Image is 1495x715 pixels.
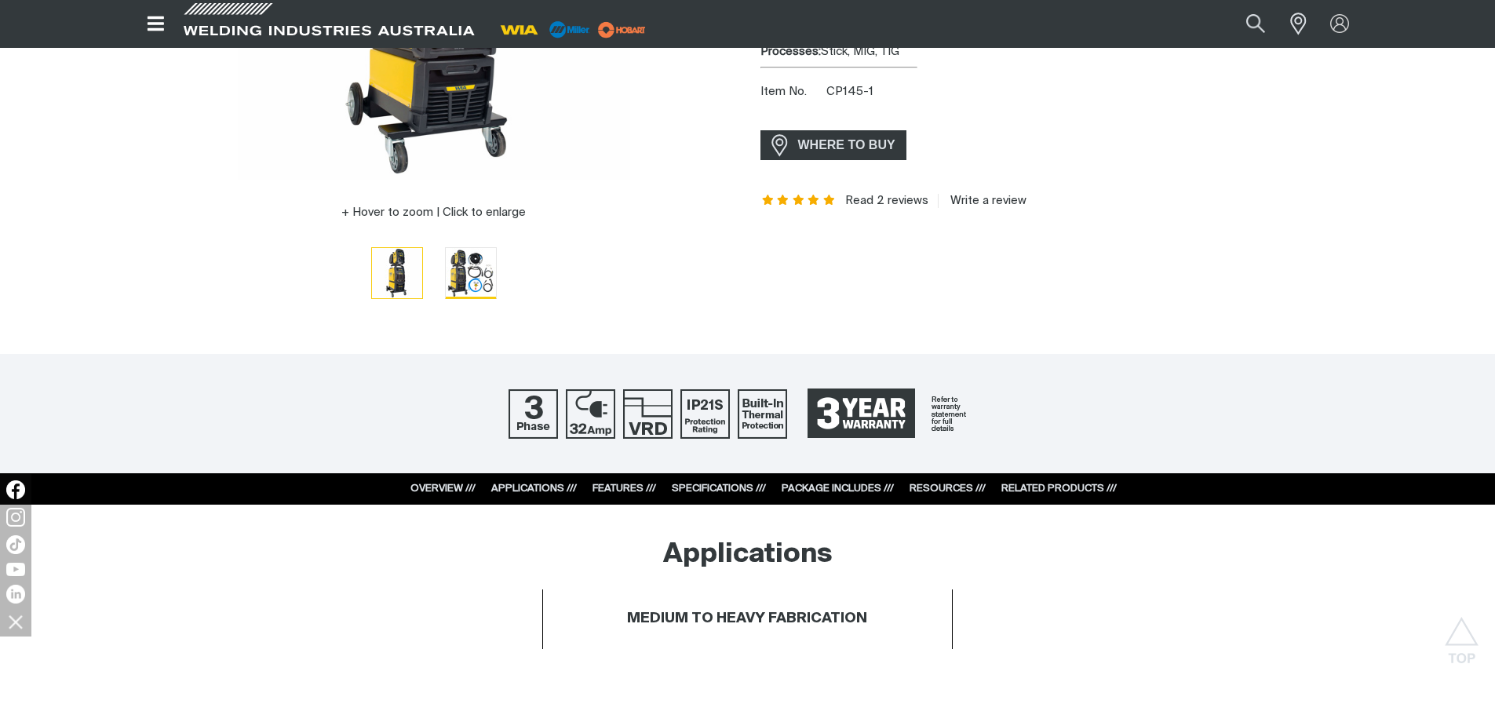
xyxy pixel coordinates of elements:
[566,389,615,439] img: 32 Amp Supply Plug
[6,480,25,499] img: Facebook
[6,508,25,527] img: Instagram
[332,203,535,222] button: Hover to zoom | Click to enlarge
[788,133,906,158] span: WHERE TO BUY
[491,483,577,494] a: APPLICATIONS ///
[760,130,907,159] a: WHERE TO BUY
[795,381,986,446] a: 3 Year Warranty
[680,389,730,439] img: IP21S Protection Rating
[760,43,1363,61] div: Stick, MIG, TIG
[760,195,837,206] span: Rating: 5
[760,46,821,57] strong: Processes:
[445,247,497,299] button: Go to slide 2
[910,483,986,494] a: RESOURCES ///
[1444,617,1479,652] button: Scroll to top
[410,483,476,494] a: OVERVIEW ///
[6,585,25,604] img: LinkedIn
[2,608,29,635] img: hide socials
[593,24,651,35] a: miller
[593,18,651,42] img: miller
[593,483,656,494] a: FEATURES ///
[1229,6,1282,42] button: Search products
[6,563,25,576] img: YouTube
[623,389,673,439] img: Voltage Reduction Device
[6,535,25,554] img: TikTok
[760,83,824,101] span: Item No.
[1209,6,1282,42] input: Product name or item number...
[663,538,833,572] h2: Applications
[826,86,873,97] span: CP145-1
[738,389,787,439] img: Built In Thermal Protection
[782,483,894,494] a: PACKAGE INCLUDES ///
[627,610,867,628] h4: MEDIUM TO HEAVY FABRICATION
[672,483,766,494] a: SPECIFICATIONS ///
[845,194,928,208] a: Read 2 reviews
[371,247,423,299] button: Go to slide 1
[938,194,1026,208] a: Write a review
[372,248,422,298] img: Weldmatic 500
[1001,483,1117,494] a: RELATED PRODUCTS ///
[446,248,496,298] img: Weldmatic 500
[509,389,558,439] img: Three Phase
